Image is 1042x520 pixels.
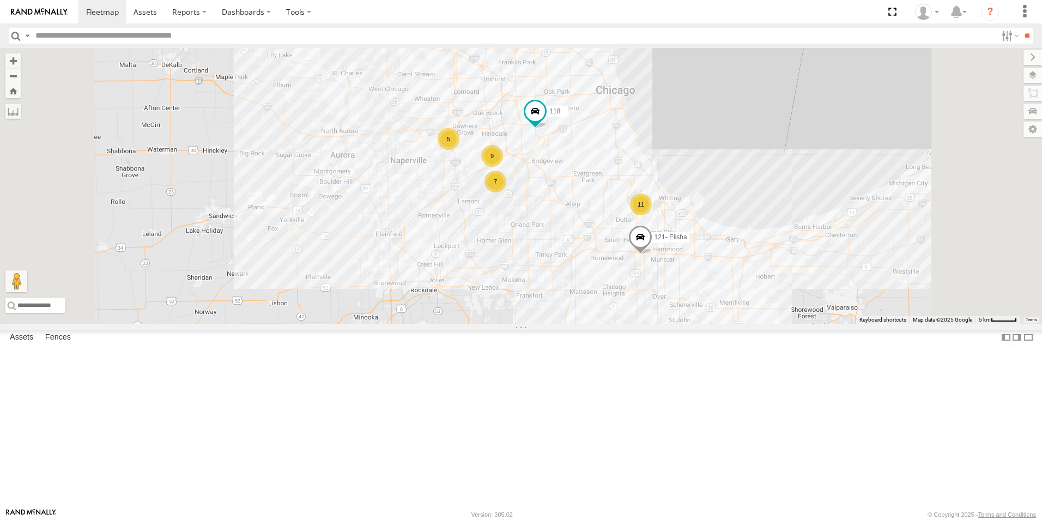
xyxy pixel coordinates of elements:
div: 7 [484,171,506,192]
button: Keyboard shortcuts [859,316,906,324]
label: Fences [40,330,76,345]
div: Version: 305.02 [471,511,513,518]
div: Ed Pruneda [911,4,943,20]
a: Visit our Website [6,509,56,520]
label: Assets [4,330,39,345]
span: 121- Elisha [655,233,687,241]
span: 5 km [979,317,991,323]
a: Terms and Conditions [978,511,1036,518]
label: Search Query [23,28,32,44]
div: © Copyright 2025 - [928,511,1036,518]
label: Measure [5,104,21,119]
button: Zoom out [5,68,21,83]
a: Terms [1026,318,1037,322]
label: Dock Summary Table to the Left [1001,330,1011,346]
i: ? [982,3,999,21]
button: Drag Pegman onto the map to open Street View [5,270,27,292]
label: Hide Summary Table [1023,330,1034,346]
div: 5 [438,128,459,150]
img: rand-logo.svg [11,8,68,16]
span: Map data ©2025 Google [913,317,972,323]
label: Search Filter Options [997,28,1021,44]
span: 118 [549,108,560,116]
div: 11 [630,194,652,215]
label: Map Settings [1023,122,1042,137]
button: Map Scale: 5 km per 44 pixels [976,316,1020,324]
label: Dock Summary Table to the Right [1011,330,1022,346]
div: 9 [481,145,503,167]
button: Zoom Home [5,83,21,98]
button: Zoom in [5,53,21,68]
